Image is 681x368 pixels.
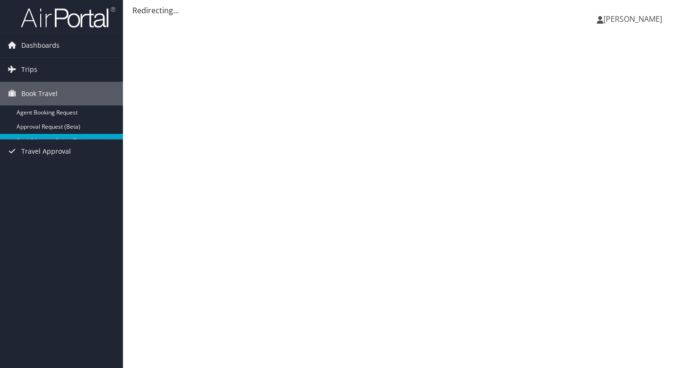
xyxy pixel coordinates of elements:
span: Travel Approval [21,140,71,163]
span: Dashboards [21,34,60,57]
span: Book Travel [21,82,58,105]
span: Trips [21,58,37,81]
a: [PERSON_NAME] [597,5,672,33]
span: [PERSON_NAME] [603,14,662,24]
div: Redirecting... [132,5,672,16]
img: airportal-logo.png [21,6,115,28]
